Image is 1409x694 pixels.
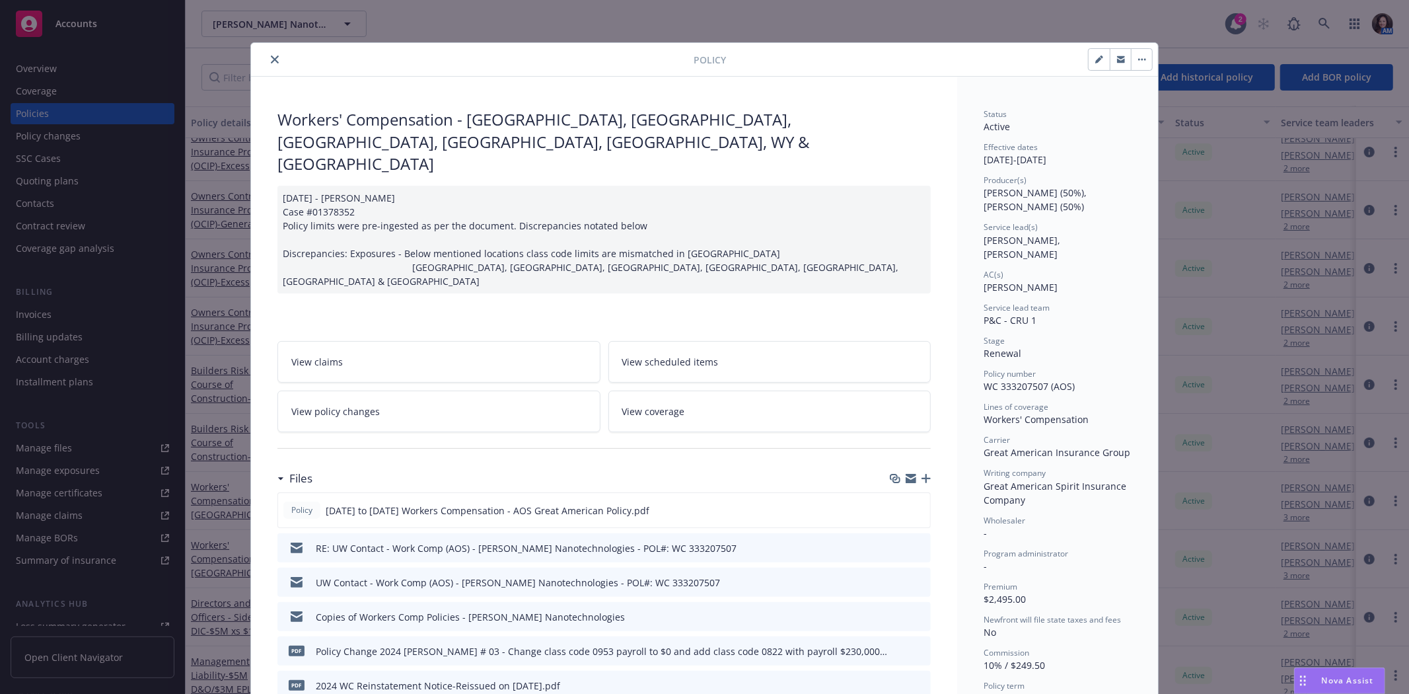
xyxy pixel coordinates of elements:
button: preview file [914,644,925,658]
span: View coverage [622,405,685,418]
span: Carrier [984,434,1010,445]
span: View claims [291,355,343,369]
button: preview file [914,679,925,693]
span: View policy changes [291,405,380,418]
button: Nova Assist [1294,668,1385,694]
a: View policy changes [277,391,600,432]
span: Great American Insurance Group [984,446,1130,459]
span: [PERSON_NAME] [984,281,1058,293]
span: Effective dates [984,141,1038,153]
span: Nova Assist [1322,675,1374,686]
span: 10% / $249.50 [984,659,1045,672]
span: No [984,626,996,638]
span: Stage [984,335,1005,346]
button: download file [892,610,903,624]
button: download file [892,679,903,693]
span: [PERSON_NAME] (50%), [PERSON_NAME] (50%) [984,186,1089,213]
div: Policy Change 2024 [PERSON_NAME] # 03 - Change class code 0953 payroll to $0 and add class code 0... [316,644,887,658]
span: Writing company [984,467,1046,479]
span: - [984,527,987,539]
span: Producer(s) [984,174,1027,186]
button: preview file [914,576,925,590]
span: Premium [984,581,1017,592]
span: View scheduled items [622,355,719,369]
div: RE: UW Contact - Work Comp (AOS) - [PERSON_NAME] Nanotechnologies - POL#: WC 333207507 [316,541,737,555]
span: pdf [289,680,305,690]
span: Active [984,120,1010,133]
button: preview file [914,610,925,624]
span: - [984,560,987,572]
span: Newfront will file state taxes and fees [984,614,1121,625]
a: View scheduled items [608,341,931,383]
span: Great American Spirit Insurance Company [984,480,1129,506]
span: Commission [984,647,1029,658]
span: Program administrator [984,548,1068,559]
div: Drag to move [1295,668,1311,693]
span: [PERSON_NAME], [PERSON_NAME] [984,234,1063,260]
button: preview file [913,504,925,518]
div: [DATE] - [DATE] [984,141,1132,167]
div: Workers' Compensation - [GEOGRAPHIC_DATA], [GEOGRAPHIC_DATA], [GEOGRAPHIC_DATA], [GEOGRAPHIC_DATA... [277,108,931,175]
a: View coverage [608,391,931,432]
h3: Files [289,470,312,487]
button: download file [892,644,903,658]
div: UW Contact - Work Comp (AOS) - [PERSON_NAME] Nanotechnologies - POL#: WC 333207507 [316,576,720,590]
span: Renewal [984,347,1021,360]
div: [DATE] - [PERSON_NAME] Case #01378352 Policy limits were pre-ingested as per the document. Discre... [277,186,931,293]
button: download file [892,576,903,590]
span: Service lead team [984,302,1050,313]
button: download file [892,504,902,518]
span: Service lead(s) [984,221,1038,233]
button: download file [892,541,903,555]
button: preview file [914,541,925,555]
a: View claims [277,341,600,383]
span: Wholesaler [984,515,1025,526]
span: WC 333207507 (AOS) [984,380,1075,393]
span: pdf [289,646,305,656]
button: close [267,52,283,67]
span: Policy number [984,368,1036,379]
span: Policy [289,504,315,516]
span: AC(s) [984,269,1003,280]
span: P&C - CRU 1 [984,314,1036,327]
div: 2024 WC Reinstatement Notice-Reissued on [DATE].pdf [316,679,560,693]
span: Workers' Compensation [984,413,1089,426]
span: Lines of coverage [984,401,1048,412]
div: Copies of Workers Comp Policies - [PERSON_NAME] Nanotechnologies [316,610,625,624]
span: Status [984,108,1007,120]
span: $2,495.00 [984,593,1026,605]
span: [DATE] to [DATE] Workers Compensation - AOS Great American Policy.pdf [326,504,649,518]
span: Policy term [984,680,1025,691]
div: Files [277,470,312,487]
span: Policy [694,53,726,67]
